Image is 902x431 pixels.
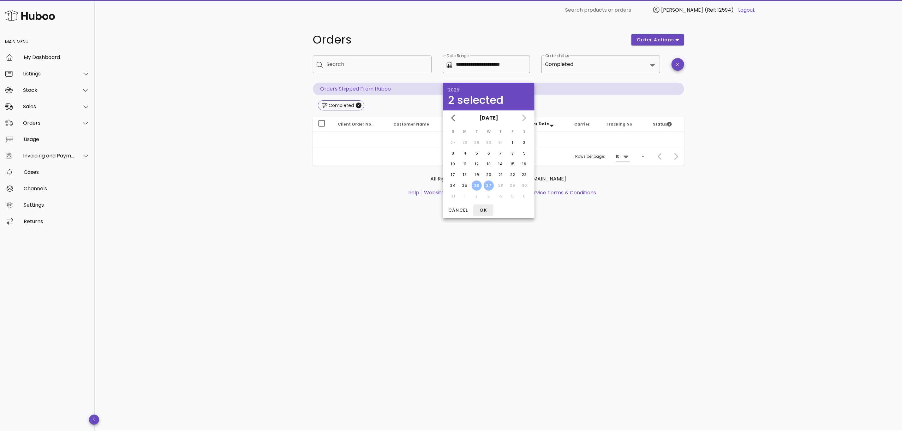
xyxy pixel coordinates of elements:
[601,117,648,132] th: Tracking No.
[422,189,596,197] li: and
[448,183,458,188] div: 24
[24,54,90,60] div: My Dashboard
[519,148,529,158] button: 9
[448,112,459,124] button: Previous month
[23,120,75,126] div: Orders
[545,54,569,58] label: Order status
[356,103,361,108] button: Close
[327,102,354,109] div: Completed
[507,159,517,169] button: 15
[460,148,470,158] button: 4
[389,117,445,132] th: Customer Name
[460,159,470,169] button: 11
[705,6,734,14] span: (Ref: 12594)
[616,154,620,159] div: 10
[448,207,468,214] span: Cancel
[496,151,506,156] div: 7
[313,132,684,147] td: No data available
[484,161,494,167] div: 13
[424,189,518,196] a: Website and Dashboard Terms of Use
[408,189,419,196] a: help
[313,34,624,45] h1: Orders
[519,159,529,169] button: 16
[24,186,90,192] div: Channels
[448,180,458,191] button: 24
[23,71,75,77] div: Listings
[23,103,75,109] div: Sales
[477,112,501,124] button: [DATE]
[460,161,470,167] div: 11
[472,172,482,178] div: 19
[507,161,517,167] div: 15
[519,138,529,148] button: 2
[313,83,684,95] p: Orders Shipped From Huboo
[472,161,482,167] div: 12
[484,180,494,191] button: 27
[496,170,506,180] button: 21
[448,172,458,178] div: 17
[24,202,90,208] div: Settings
[661,6,703,14] span: [PERSON_NAME]
[507,172,517,178] div: 22
[636,37,674,43] span: order actions
[460,183,470,188] div: 25
[496,161,506,167] div: 14
[24,136,90,142] div: Usage
[616,151,630,162] div: 10Rows per page:
[496,148,506,158] button: 7
[525,121,549,127] span: Order Date
[519,170,529,180] button: 23
[507,140,517,145] div: 1
[472,151,482,156] div: 5
[448,151,458,156] div: 3
[528,189,596,196] a: Service Terms & Conditions
[23,87,75,93] div: Stock
[545,62,574,67] div: Completed
[519,126,530,137] th: S
[472,183,482,188] div: 26
[483,126,494,137] th: W
[476,207,491,214] span: OK
[448,161,458,167] div: 10
[653,121,672,127] span: Status
[333,117,389,132] th: Client Order No.
[507,151,517,156] div: 8
[473,204,493,216] button: OK
[448,148,458,158] button: 3
[460,180,470,191] button: 25
[507,126,518,137] th: F
[642,154,644,159] div: –
[4,9,55,22] img: Huboo Logo
[484,170,494,180] button: 20
[472,170,482,180] button: 19
[631,34,684,45] button: order actions
[496,172,506,178] div: 21
[484,148,494,158] button: 6
[338,121,373,127] span: Client Order No.
[576,147,630,166] div: Rows per page:
[484,159,494,169] button: 13
[569,117,601,132] th: Carrier
[520,117,569,132] th: Order Date: Sorted descending. Activate to remove sorting.
[24,218,90,224] div: Returns
[460,170,470,180] button: 18
[23,153,75,159] div: Invoicing and Payments
[484,183,494,188] div: 27
[738,6,755,14] a: Logout
[448,88,529,92] div: 2025
[495,126,506,137] th: T
[507,148,517,158] button: 8
[519,172,529,178] div: 23
[459,126,471,137] th: M
[445,204,471,216] button: Cancel
[471,126,482,137] th: T
[472,148,482,158] button: 5
[648,117,684,132] th: Status
[472,159,482,169] button: 12
[448,170,458,180] button: 17
[460,172,470,178] div: 18
[484,172,494,178] div: 20
[541,56,660,73] div: Order statusCompleted
[519,140,529,145] div: 2
[519,161,529,167] div: 16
